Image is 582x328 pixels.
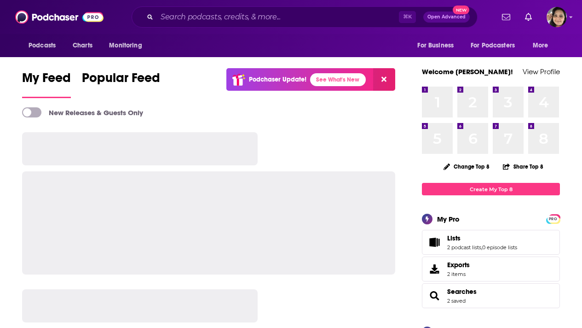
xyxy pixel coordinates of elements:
[22,70,71,91] span: My Feed
[427,15,466,19] span: Open Advanced
[82,70,160,98] a: Popular Feed
[447,234,461,242] span: Lists
[547,215,559,222] a: PRO
[465,37,528,54] button: open menu
[422,257,560,281] a: Exports
[249,76,306,83] p: Podchaser Update!
[422,183,560,195] a: Create My Top 8
[437,215,460,223] div: My Pro
[103,37,154,54] button: open menu
[438,161,495,172] button: Change Top 8
[502,158,544,176] button: Share Top 8
[425,263,444,275] span: Exports
[22,37,68,54] button: open menu
[447,271,470,277] span: 2 items
[471,39,515,52] span: For Podcasters
[422,67,513,76] a: Welcome [PERSON_NAME]!
[157,10,399,24] input: Search podcasts, credits, & more...
[67,37,98,54] a: Charts
[73,39,92,52] span: Charts
[15,8,104,26] img: Podchaser - Follow, Share and Rate Podcasts
[399,11,416,23] span: ⌘ K
[447,234,517,242] a: Lists
[547,7,567,27] img: User Profile
[132,6,478,28] div: Search podcasts, credits, & more...
[29,39,56,52] span: Podcasts
[533,39,548,52] span: More
[447,261,470,269] span: Exports
[447,298,466,304] a: 2 saved
[547,7,567,27] span: Logged in as shelbyjanner
[425,289,444,302] a: Searches
[447,244,481,251] a: 2 podcast lists
[109,39,142,52] span: Monitoring
[523,67,560,76] a: View Profile
[22,70,71,98] a: My Feed
[417,39,454,52] span: For Business
[498,9,514,25] a: Show notifications dropdown
[423,12,470,23] button: Open AdvancedNew
[82,70,160,91] span: Popular Feed
[547,7,567,27] button: Show profile menu
[310,73,366,86] a: See What's New
[526,37,560,54] button: open menu
[422,230,560,255] span: Lists
[411,37,465,54] button: open menu
[453,6,469,14] span: New
[22,107,143,117] a: New Releases & Guests Only
[425,236,444,249] a: Lists
[482,244,517,251] a: 0 episode lists
[521,9,536,25] a: Show notifications dropdown
[422,283,560,308] span: Searches
[447,287,477,296] a: Searches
